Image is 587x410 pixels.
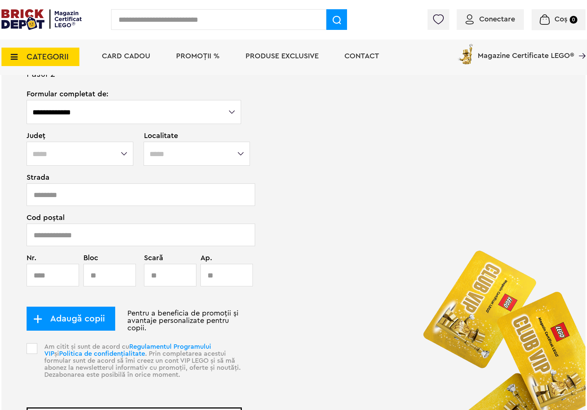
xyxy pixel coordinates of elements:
span: Magazine Certificate LEGO® [478,42,574,59]
span: CATEGORII [27,53,69,61]
a: Regulamentul Programului VIP [44,343,211,357]
span: Bloc [83,254,132,262]
a: Magazine Certificate LEGO® [574,42,586,50]
p: Pentru a beneficia de promoții și avantaje personalizate pentru copii. [27,310,242,332]
img: add_child [33,314,42,324]
span: Scară [144,254,183,262]
small: 0 [570,16,577,24]
p: Pasul 2 [1,70,586,90]
p: Am citit și sunt de acord cu și . Prin completarea acestui formular sunt de acord să îmi creez un... [40,343,242,391]
span: Nr. [27,254,75,262]
span: Adaugă copii [42,314,105,323]
a: Politica de confidențialitate [59,350,145,357]
span: Localitate [144,132,242,139]
a: Contact [344,52,379,60]
span: Conectare [479,15,515,23]
a: Produse exclusive [246,52,319,60]
span: Ap. [200,254,231,262]
span: Coș [555,15,567,23]
span: Cod poștal [27,214,242,221]
span: Formular completat de: [27,90,242,98]
span: Județ [27,132,134,139]
a: Card Cadou [102,52,150,60]
a: Conectare [466,15,515,23]
a: PROMOȚII % [176,52,220,60]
